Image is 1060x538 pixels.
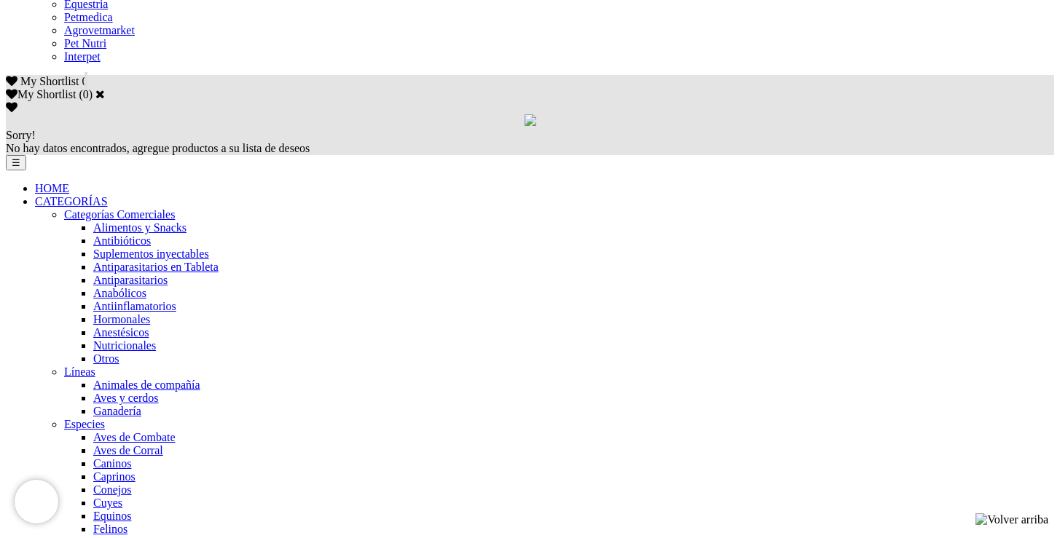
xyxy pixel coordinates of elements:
[93,248,209,260] a: Suplementos inyectables
[93,313,150,325] a: Hormonales
[93,392,158,404] a: Aves y cerdos
[93,234,151,247] a: Antibióticos
[79,88,93,100] span: ( )
[93,326,149,339] a: Anestésicos
[93,274,168,286] a: Antiparasitarios
[93,379,200,391] a: Animales de compañía
[6,129,1054,155] div: No hay datos encontrados, agregue productos a su lista de deseos
[975,513,1048,526] img: Volver arriba
[93,510,131,522] a: Equinos
[64,365,95,378] a: Líneas
[93,444,163,456] a: Aves de Corral
[95,88,105,100] a: Cerrar
[93,339,156,352] a: Nutricionales
[93,261,219,273] a: Antiparasitarios en Tableta
[93,352,119,365] a: Otros
[82,75,87,87] span: 0
[64,24,135,36] a: Agrovetmarket
[93,457,131,470] a: Caninos
[93,497,122,509] a: Cuyes
[64,208,175,221] a: Categorías Comerciales
[93,221,187,234] a: Alimentos y Snacks
[93,287,146,299] a: Anabólicos
[6,155,26,170] button: ☰
[93,300,176,312] a: Antiinflamatorios
[93,405,141,417] a: Ganadería
[35,182,69,194] a: HOME
[64,418,105,430] a: Especies
[525,114,536,126] img: loading.gif
[64,11,113,23] a: Petmedica
[64,37,106,50] a: Pet Nutri
[93,431,176,443] a: Aves de Combate
[20,75,79,87] span: My Shortlist
[6,129,36,141] span: Sorry!
[35,195,108,207] a: CATEGORÍAS
[15,480,58,523] iframe: Brevo live chat
[93,523,127,535] a: Felinos
[6,88,76,100] label: My Shortlist
[93,470,136,483] a: Caprinos
[64,50,101,63] a: Interpet
[93,483,131,496] a: Conejos
[83,88,89,100] label: 0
